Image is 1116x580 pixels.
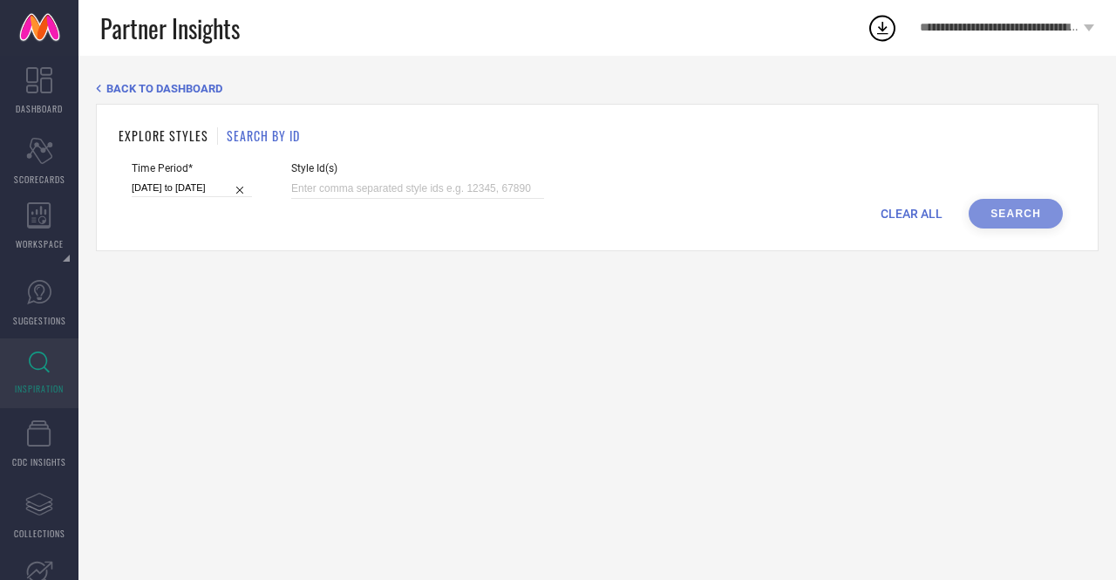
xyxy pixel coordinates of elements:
[16,102,63,115] span: DASHBOARD
[12,455,66,468] span: CDC INSIGHTS
[291,179,544,199] input: Enter comma separated style ids e.g. 12345, 67890
[16,237,64,250] span: WORKSPACE
[14,527,65,540] span: COLLECTIONS
[291,162,544,174] span: Style Id(s)
[14,173,65,186] span: SCORECARDS
[13,314,66,327] span: SUGGESTIONS
[15,382,64,395] span: INSPIRATION
[867,12,898,44] div: Open download list
[96,82,1099,95] div: Back TO Dashboard
[100,10,240,46] span: Partner Insights
[106,82,222,95] span: BACK TO DASHBOARD
[132,179,252,197] input: Select time period
[227,126,300,145] h1: SEARCH BY ID
[119,126,208,145] h1: EXPLORE STYLES
[132,162,252,174] span: Time Period*
[881,207,942,221] span: CLEAR ALL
